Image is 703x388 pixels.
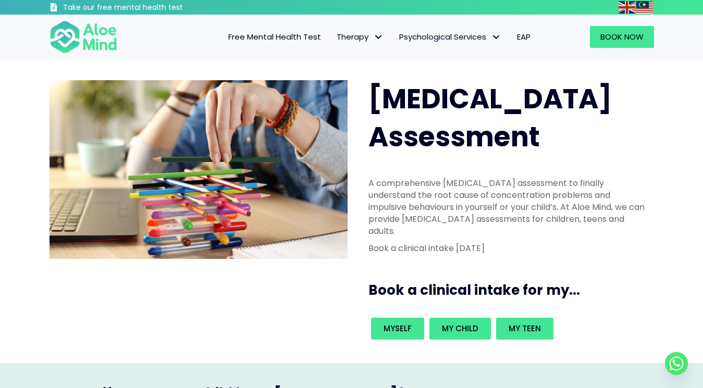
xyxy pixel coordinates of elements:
[496,318,553,340] a: My teen
[391,26,509,48] a: Psychological ServicesPsychological Services: submenu
[371,30,386,45] span: Therapy: submenu
[665,352,688,375] a: Whatsapp
[509,323,541,334] span: My teen
[63,3,239,13] h3: Take our free mental health test
[384,323,412,334] span: Myself
[131,26,538,48] nav: Menu
[636,1,654,13] a: Malay
[368,80,612,156] span: [MEDICAL_DATA] Assessment
[489,30,504,45] span: Psychological Services: submenu
[517,31,531,42] span: EAP
[50,80,348,259] img: ADHD photo
[371,318,424,340] a: Myself
[509,26,538,48] a: EAP
[600,31,644,42] span: Book Now
[329,26,391,48] a: TherapyTherapy: submenu
[429,318,491,340] a: My child
[399,31,501,42] span: Psychological Services
[337,31,384,42] span: Therapy
[368,177,648,237] p: A comprehensive [MEDICAL_DATA] assessment to finally understand the root cause of concentration p...
[636,1,653,14] img: ms
[220,26,329,48] a: Free Mental Health Test
[50,20,117,54] img: Aloe mind Logo
[590,26,654,48] a: Book Now
[368,315,648,342] div: Book an intake for my...
[368,242,648,254] p: Book a clinical intake [DATE]
[50,3,239,15] a: Take our free mental health test
[228,31,321,42] span: Free Mental Health Test
[368,281,658,299] h3: Book a clinical intake for my...
[619,1,635,14] img: en
[619,1,636,13] a: English
[442,323,478,334] span: My child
